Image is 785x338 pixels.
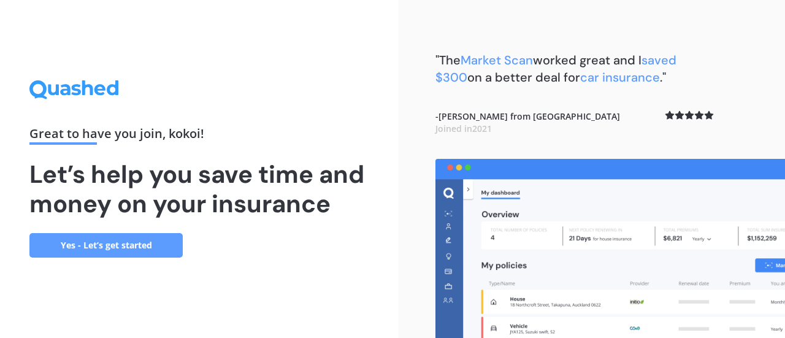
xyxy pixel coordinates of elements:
img: dashboard.webp [435,159,785,338]
div: Great to have you join , kokoi ! [29,128,369,145]
span: Joined in 2021 [435,123,492,134]
b: - [PERSON_NAME] from [GEOGRAPHIC_DATA] [435,110,620,134]
b: "The worked great and I on a better deal for ." [435,52,676,85]
span: car insurance [580,69,660,85]
a: Yes - Let’s get started [29,233,183,258]
span: Market Scan [461,52,533,68]
h1: Let’s help you save time and money on your insurance [29,159,369,218]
